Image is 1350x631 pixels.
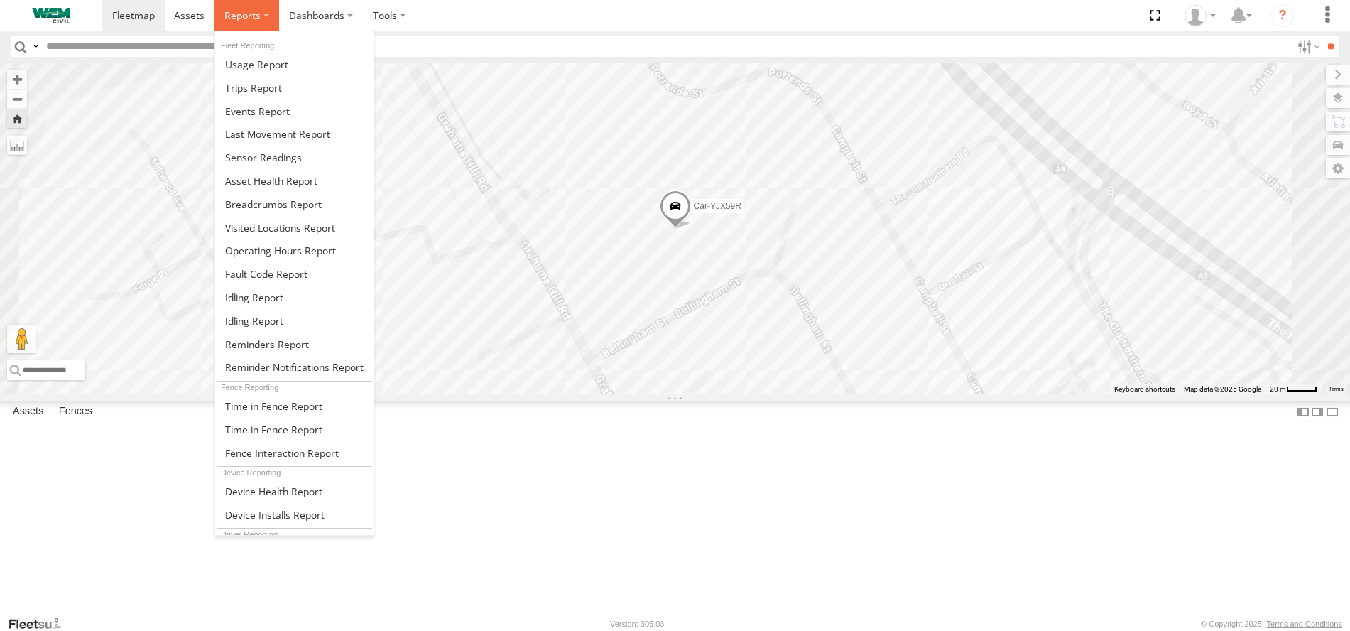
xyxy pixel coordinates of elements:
[1271,4,1294,27] i: ?
[1267,620,1342,628] a: Terms and Conditions
[1180,5,1221,26] div: Kevin Webb
[30,36,41,57] label: Search Query
[215,122,374,146] a: Last Movement Report
[215,169,374,193] a: Asset Health Report
[215,394,374,418] a: Time in Fences Report
[6,402,50,422] label: Assets
[8,617,73,631] a: Visit our Website
[1329,386,1344,392] a: Terms
[1184,385,1261,393] span: Map data ©2025 Google
[215,99,374,123] a: Full Events Report
[1114,384,1175,394] button: Keyboard shortcuts
[7,109,27,128] button: Zoom Home
[14,8,88,23] img: WEMCivilLogo.svg
[1292,36,1322,57] label: Search Filter Options
[215,193,374,216] a: Breadcrumbs Report
[1270,385,1286,393] span: 20 m
[693,200,741,210] span: Car-YJX59R
[215,356,374,379] a: Service Reminder Notifications Report
[215,53,374,76] a: Usage Report
[7,89,27,109] button: Zoom out
[1201,620,1342,628] div: © Copyright 2025 -
[215,286,374,309] a: Idling Report
[215,333,374,356] a: Reminders Report
[7,325,36,353] button: Drag Pegman onto the map to open Street View
[215,239,374,262] a: Asset Operating Hours Report
[7,135,27,155] label: Measure
[1265,384,1322,394] button: Map Scale: 20 m per 40 pixels
[215,418,374,441] a: Time in Fences Report
[1325,401,1339,422] label: Hide Summary Table
[52,402,99,422] label: Fences
[215,216,374,239] a: Visited Locations Report
[1296,401,1310,422] label: Dock Summary Table to the Left
[215,503,374,527] a: Device Installs Report
[215,309,374,333] a: Idling Report
[610,620,664,628] div: Version: 305.03
[215,441,374,465] a: Fence Interaction Report
[1310,401,1324,422] label: Dock Summary Table to the Right
[215,480,374,503] a: Device Health Report
[1326,158,1350,178] label: Map Settings
[215,76,374,99] a: Trips Report
[7,70,27,89] button: Zoom in
[215,146,374,169] a: Sensor Readings
[215,262,374,286] a: Fault Code Report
